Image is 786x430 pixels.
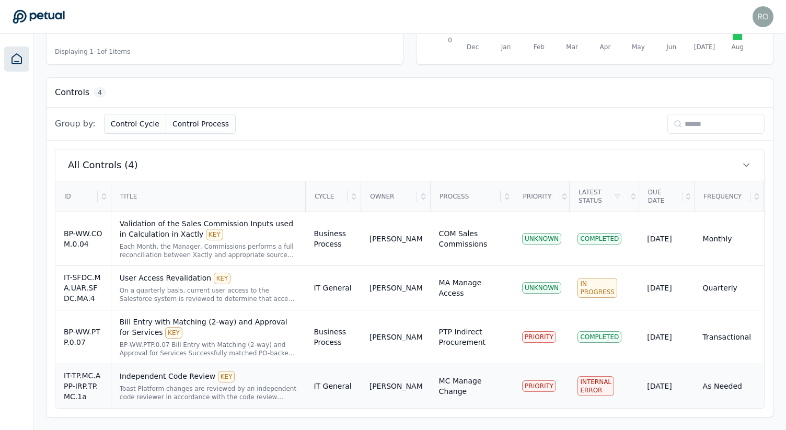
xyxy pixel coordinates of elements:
tspan: [DATE] [694,43,715,51]
div: Cycle [306,182,348,211]
tspan: Mar [566,43,578,51]
a: Go to Dashboard [13,9,65,24]
div: MC Manage Change [439,376,505,397]
div: Internal Error [577,376,614,396]
div: Each Month, the Manager, Commissions performs a full reconciliation between Xactly and appropriat... [120,242,297,259]
div: [PERSON_NAME] [369,283,422,293]
a: Dashboard [4,47,29,72]
div: MA Manage Access [439,277,505,298]
tspan: Aug [732,43,744,51]
h3: Controls [55,86,89,99]
span: Displaying 1– 1 of 1 items [55,48,130,56]
div: PRIORITY [522,380,556,392]
td: Monthly [695,212,764,266]
td: IT General [305,266,361,310]
div: PRIORITY [522,331,556,343]
div: IT-SFDC.MA.UAR.SFDC.MA.4 [64,272,102,304]
div: BP-WW.COM.0.04 [64,228,102,249]
div: KEY [206,229,223,240]
div: KEY [218,371,235,382]
div: COM Sales Commissions [439,228,505,249]
td: Business Process [305,212,361,266]
div: Independent Code Review [120,371,297,382]
div: Owner [362,182,417,211]
tspan: Feb [534,43,545,51]
div: KEY [214,273,231,284]
tspan: Jun [666,43,676,51]
div: [PERSON_NAME] [369,332,422,342]
div: [DATE] [647,234,686,244]
td: IT General [305,364,361,409]
div: User Access Revalidation [120,273,297,284]
td: Transactional [695,310,764,364]
tspan: 0 [448,37,452,44]
button: Control Cycle [104,114,166,134]
div: [PERSON_NAME] [369,381,422,391]
span: Group by: [55,118,96,130]
div: PTP Indirect Procurement [439,327,505,347]
div: Completed [577,331,621,343]
div: UNKNOWN [522,282,561,294]
div: UNKNOWN [522,233,561,245]
tspan: May [632,43,645,51]
div: Due Date [640,182,683,211]
div: [DATE] [647,283,686,293]
div: KEY [165,327,182,339]
div: [DATE] [647,332,686,342]
button: Control Process [166,114,236,134]
div: [DATE] [647,381,686,391]
div: Toast Platform changes are reviewed by an independent code reviewer in accordance with the code r... [120,385,297,401]
tspan: Jan [501,43,511,51]
div: ID [56,182,98,211]
div: Latest Status [570,182,629,211]
div: Process [431,182,500,211]
div: Completed [577,233,621,245]
td: Quarterly [695,266,764,310]
div: Frequency [695,182,750,211]
tspan: Apr [600,43,611,51]
div: Priority [515,182,560,211]
span: 4 [94,87,106,98]
tspan: Dec [467,43,479,51]
div: Title [112,182,305,211]
button: All Controls (4) [55,149,764,181]
div: IT-TP.MC.APP-IRP.TP.MC.1a [64,370,102,402]
img: roberto+klaviyo@petual.ai [753,6,773,27]
div: Validation of the Sales Commission Inputs used in Calculation in Xactly [120,218,297,240]
div: [PERSON_NAME] [369,234,422,244]
td: As Needed [695,364,764,409]
div: On a quarterly basis, current user access to the Salesforce system is reviewed to determine that ... [120,286,297,303]
div: In Progress [577,278,617,298]
td: Business Process [305,310,361,364]
span: All Controls (4) [68,158,138,172]
div: Bill Entry with Matching (2-way) and Approval for Services [120,317,297,339]
div: BP-WW.PTP.0.07 [64,327,102,347]
div: BP-WW.PTP.0.07 Bill Entry with Matching (2-way) and Approval for Services Successfully matched PO... [120,341,297,357]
